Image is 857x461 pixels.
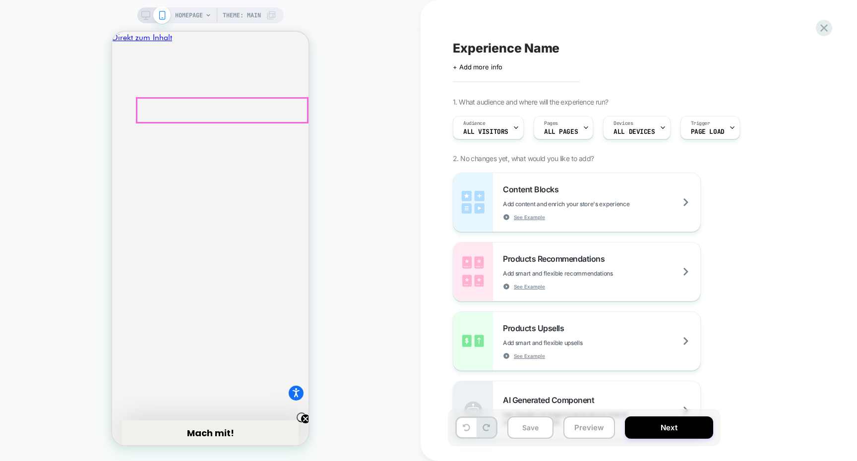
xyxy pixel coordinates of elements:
span: + Add more info [453,63,502,71]
span: Page Load [691,128,725,135]
span: 1. What audience and where will the experience run? [453,98,608,106]
iframe: To enrich screen reader interactions, please activate Accessibility in Grammarly extension settings [112,32,308,445]
span: Add smart and flexible upsells [503,339,632,346]
span: See Example [514,214,545,221]
span: ALL DEVICES [613,128,655,135]
span: ALL PAGES [544,128,578,135]
span: HOMEPAGE [175,7,203,23]
span: Content Blocks [503,184,563,194]
span: Pages [544,120,558,127]
span: Add content and enrich your store's experience [503,200,679,208]
span: Devices [613,120,633,127]
span: AI Generated Component [503,395,599,405]
span: All Visitors [463,128,508,135]
span: Experience Name [453,41,559,56]
button: Preview [563,416,615,439]
span: Products Recommendations [503,254,610,264]
button: Close teaser [184,381,194,391]
span: See Example [514,352,545,359]
span: Add smart and flexible recommendations [503,270,663,277]
span: See Example [514,283,545,290]
span: Audience [463,120,486,127]
span: Trigger [691,120,710,127]
span: Products Upsells [503,323,569,333]
button: Save [507,416,553,439]
button: Next [625,416,713,439]
span: Theme: MAIN [223,7,261,23]
span: 2. No changes yet, what would you like to add? [453,154,594,163]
